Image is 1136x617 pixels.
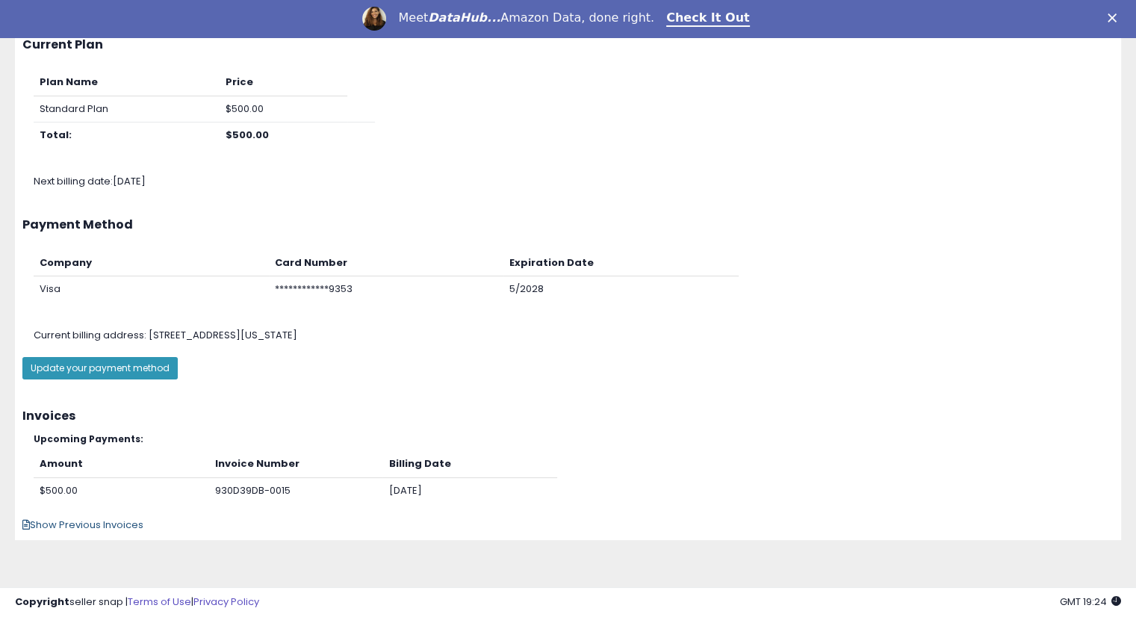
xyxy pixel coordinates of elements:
[34,328,146,342] span: Current billing address:
[382,451,556,477] th: Billing Date
[22,357,178,379] button: Update your payment method
[34,96,220,123] td: Standard Plan
[34,69,220,96] th: Plan Name
[15,595,69,609] strong: Copyright
[208,451,382,477] th: Invoice Number
[34,250,269,276] th: Company
[428,10,500,25] i: DataHub...
[22,38,1114,52] h3: Current Plan
[40,128,72,142] b: Total:
[208,477,382,503] td: 930D39DB-0015
[666,10,750,27] a: Check It Out
[193,595,259,609] a: Privacy Policy
[22,518,143,532] span: Show Previous Invoices
[22,175,1136,189] div: Next billing date: [DATE]
[1060,595,1121,609] span: 2025-09-9 19:24 GMT
[22,218,1114,232] h3: Payment Method
[220,69,347,96] th: Price
[34,434,1114,444] h5: Upcoming Payments:
[503,250,739,276] th: Expiration Date
[269,250,504,276] th: Card Number
[34,477,208,503] td: $500.00
[220,96,347,123] td: $500.00
[15,595,259,610] div: seller snap | |
[22,409,1114,423] h3: Invoices
[22,329,1136,343] div: [STREET_ADDRESS][US_STATE]
[382,477,556,503] td: [DATE]
[34,451,208,477] th: Amount
[34,276,269,303] td: Visa
[362,7,386,31] img: Profile image for Georgie
[1108,13,1123,22] div: Close
[398,10,654,25] div: Meet Amazon Data, done right.
[503,276,739,303] td: 5/2028
[226,128,269,142] b: $500.00
[128,595,191,609] a: Terms of Use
